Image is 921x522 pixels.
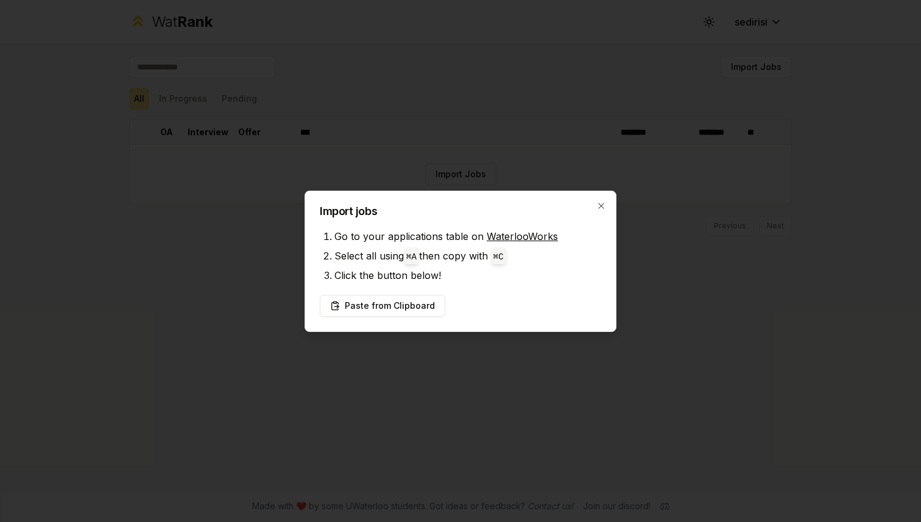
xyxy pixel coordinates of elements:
li: Go to your applications table on [334,227,601,246]
button: Paste from Clipboard [320,295,445,317]
a: WaterlooWorks [487,230,558,242]
li: Click the button below! [334,266,601,285]
code: ⌘ A [406,252,417,262]
li: Select all using then copy with [334,246,601,266]
h2: Import jobs [320,206,601,217]
code: ⌘ C [493,252,504,262]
